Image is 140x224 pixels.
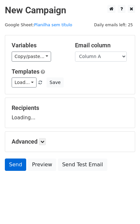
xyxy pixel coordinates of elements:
h5: Recipients [12,104,128,112]
a: Templates [12,68,39,75]
span: Daily emails left: 25 [92,21,135,29]
a: Send Test Email [58,159,107,171]
a: Copy/paste... [12,52,51,62]
a: Load... [12,77,37,88]
h5: Email column [75,42,129,49]
a: Preview [28,159,56,171]
a: Send [5,159,26,171]
a: Planilha sem título [34,22,72,27]
h2: New Campaign [5,5,135,16]
div: Loading... [12,104,128,121]
h5: Variables [12,42,65,49]
a: Daily emails left: 25 [92,22,135,27]
small: Google Sheet: [5,22,72,27]
h5: Advanced [12,138,128,145]
button: Save [47,77,63,88]
iframe: Chat Widget [108,193,140,224]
